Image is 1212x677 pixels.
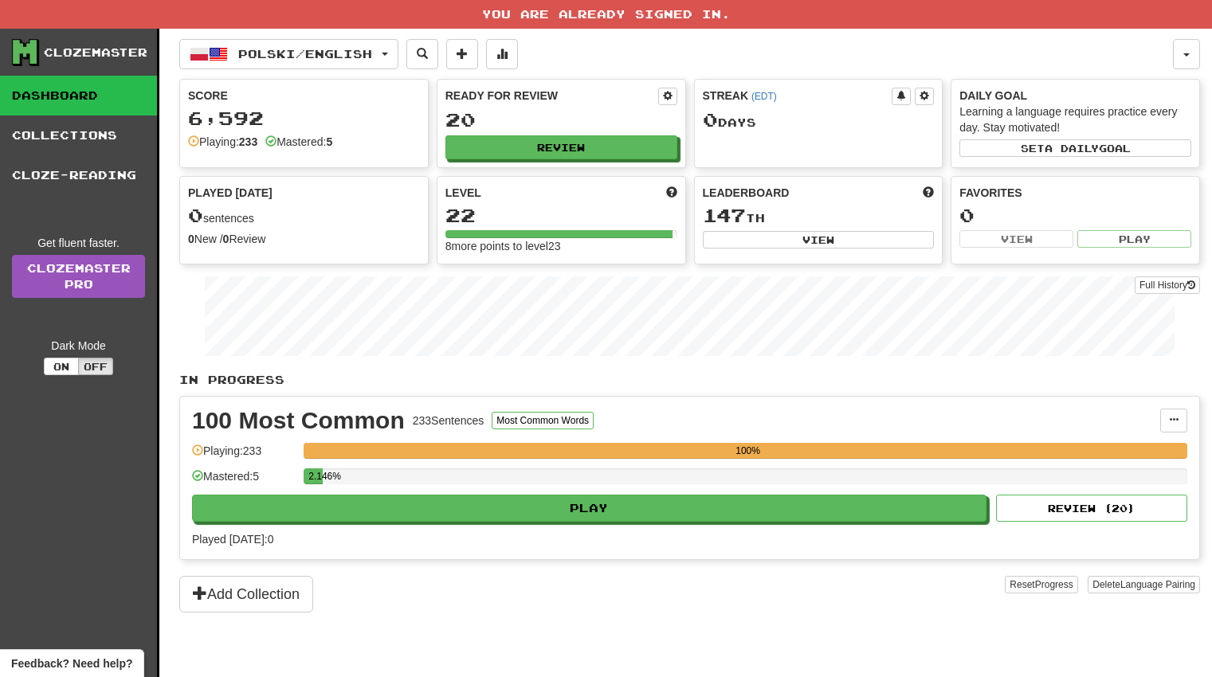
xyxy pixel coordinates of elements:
[703,108,718,131] span: 0
[12,255,145,298] a: ClozemasterPro
[44,45,147,61] div: Clozemaster
[959,88,1191,104] div: Daily Goal
[192,495,986,522] button: Play
[188,88,420,104] div: Score
[486,39,518,69] button: More stats
[703,205,935,226] div: th
[445,88,658,104] div: Ready for Review
[326,135,332,148] strong: 5
[703,204,746,226] span: 147
[188,134,257,150] div: Playing:
[179,39,398,69] button: Polski/English
[996,495,1187,522] button: Review (20)
[959,205,1191,225] div: 0
[1005,576,1077,593] button: ResetProgress
[188,233,194,245] strong: 0
[12,338,145,354] div: Dark Mode
[1077,230,1191,248] button: Play
[445,185,481,201] span: Level
[1088,576,1200,593] button: DeleteLanguage Pairing
[192,533,273,546] span: Played [DATE]: 0
[703,185,790,201] span: Leaderboard
[308,443,1187,459] div: 100%
[413,413,484,429] div: 233 Sentences
[265,134,332,150] div: Mastered:
[78,358,113,375] button: Off
[188,108,420,128] div: 6,592
[179,576,313,612] button: Add Collection
[703,231,935,248] button: View
[238,47,372,61] span: Polski / English
[666,185,677,201] span: Score more points to level up
[445,110,677,130] div: 20
[751,91,777,102] a: (EDT)
[192,468,296,495] div: Mastered: 5
[12,235,145,251] div: Get fluent faster.
[446,39,478,69] button: Add sentence to collection
[11,655,132,671] span: Open feedback widget
[1035,579,1073,590] span: Progress
[445,238,677,254] div: 8 more points to level 23
[445,205,677,225] div: 22
[703,88,892,104] div: Streak
[179,372,1200,388] p: In Progress
[492,412,594,429] button: Most Common Words
[959,230,1073,248] button: View
[1135,276,1200,294] button: Full History
[192,443,296,469] div: Playing: 233
[959,104,1191,135] div: Learning a language requires practice every day. Stay motivated!
[445,135,677,159] button: Review
[1045,143,1099,154] span: a daily
[308,468,323,484] div: 2.146%
[223,233,229,245] strong: 0
[959,185,1191,201] div: Favorites
[703,110,935,131] div: Day s
[406,39,438,69] button: Search sentences
[44,358,79,375] button: On
[1120,579,1195,590] span: Language Pairing
[923,185,934,201] span: This week in points, UTC
[239,135,257,148] strong: 233
[188,204,203,226] span: 0
[192,409,405,432] div: 100 Most Common
[188,205,420,226] div: sentences
[959,139,1191,157] button: Seta dailygoal
[188,185,273,201] span: Played [DATE]
[188,231,420,247] div: New / Review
